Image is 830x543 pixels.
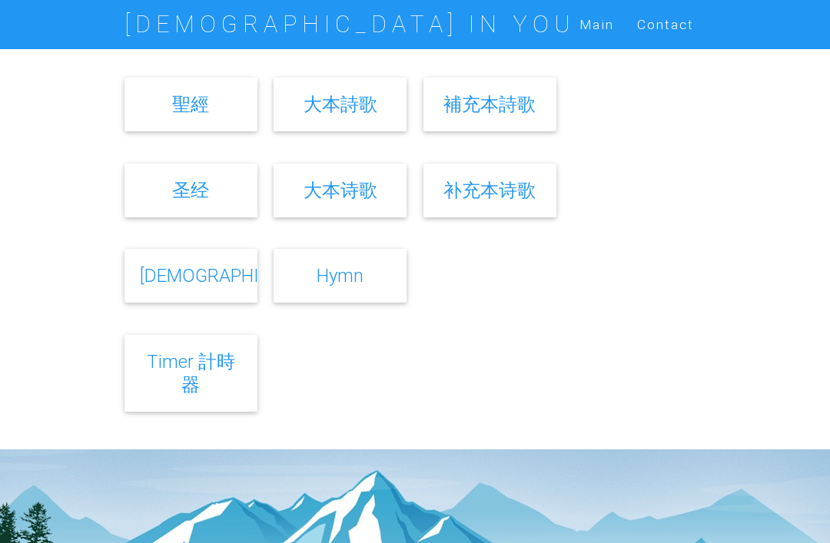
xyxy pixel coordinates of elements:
[443,93,536,115] a: 補充本詩歌
[172,93,209,115] a: 聖經
[124,12,705,56] h2: Collections
[765,474,818,531] iframe: Chat
[172,179,209,201] a: 圣经
[140,264,330,286] a: [DEMOGRAPHIC_DATA]
[304,179,377,201] a: 大本诗歌
[147,350,235,396] a: Timer 計時器
[304,93,377,115] a: 大本詩歌
[317,264,364,286] a: Hymn
[443,179,536,201] a: 补充本诗歌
